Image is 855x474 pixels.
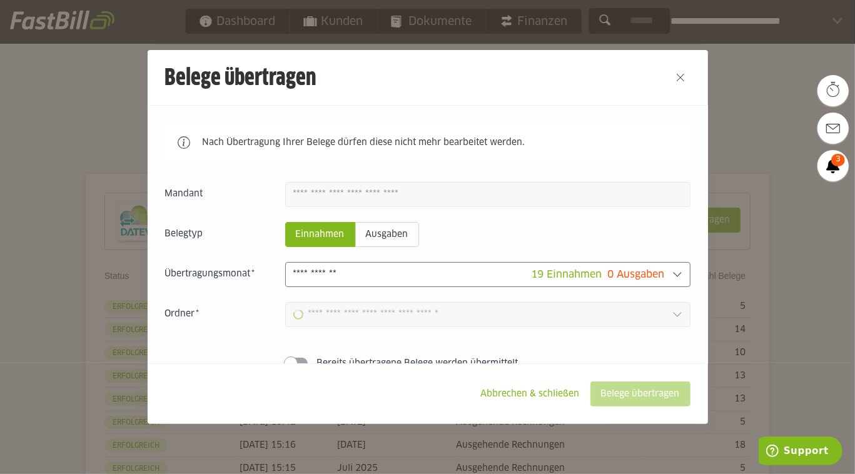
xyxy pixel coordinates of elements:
a: 3 [817,150,849,181]
span: 3 [831,154,845,166]
sl-radio-button: Ausgaben [355,222,419,247]
iframe: Öffnet ein Widget, in dem Sie weitere Informationen finden [759,436,842,468]
sl-radio-button: Einnahmen [285,222,355,247]
sl-button: Belege übertragen [590,381,691,406]
sl-button: Abbrechen & schließen [470,381,590,406]
span: 19 Einnahmen [532,270,602,280]
span: 0 Ausgaben [608,270,665,280]
sl-switch: Bereits übertragene Belege werden übermittelt [165,357,691,370]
